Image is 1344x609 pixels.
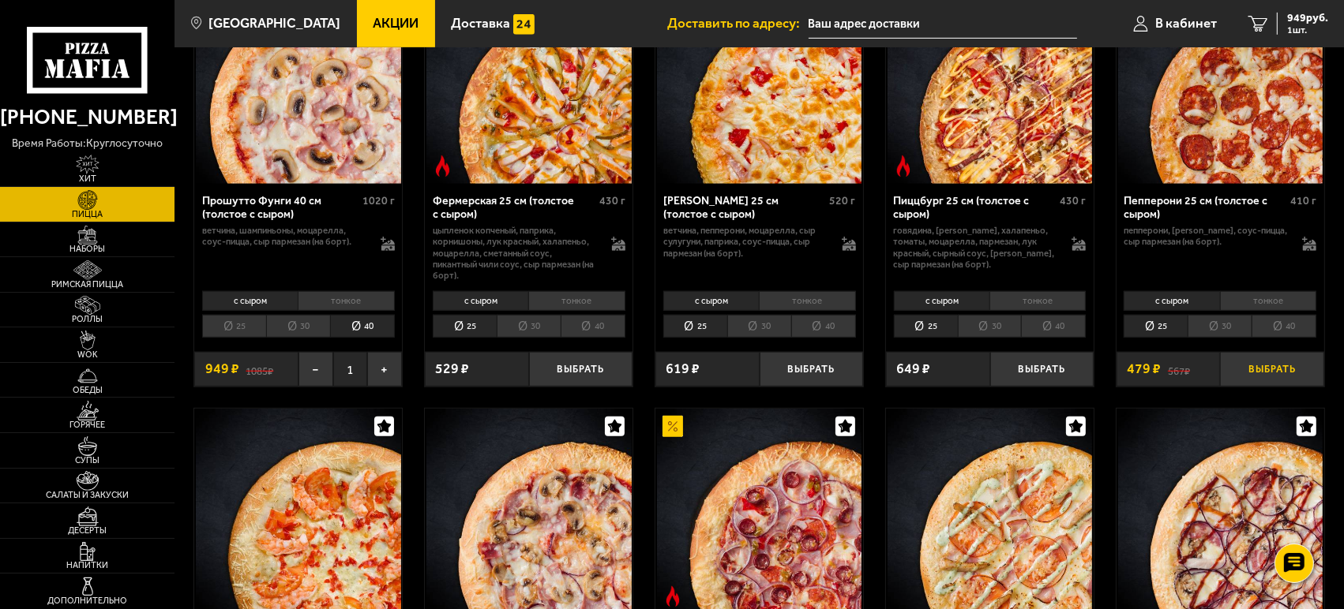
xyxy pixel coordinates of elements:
[1290,194,1316,207] span: 410 г
[663,225,828,259] p: ветчина, пепперони, моцарелла, сыр сулугуни, паприка, соус-пицца, сыр пармезан (на борт).
[433,225,597,281] p: цыпленок копченый, паприка, корнишоны, лук красный, халапеньо, моцарелла, сметанный соус, пикантн...
[205,362,239,376] span: 949 ₽
[528,291,625,311] li: тонкое
[362,194,395,207] span: 1020 г
[1155,17,1217,30] span: В кабинет
[435,362,469,376] span: 529 ₽
[894,225,1058,270] p: говядина, [PERSON_NAME], халапеньо, томаты, моцарелла, пармезан, лук красный, сырный соус, [PERSO...
[367,352,402,386] button: +
[1021,315,1086,338] li: 40
[330,315,395,338] li: 40
[1127,362,1161,376] span: 479 ₽
[1188,315,1252,338] li: 30
[202,315,266,338] li: 25
[1060,194,1086,207] span: 430 г
[958,315,1022,338] li: 30
[830,194,856,207] span: 520 г
[333,352,368,386] span: 1
[989,291,1086,311] li: тонкое
[663,315,727,338] li: 25
[1124,291,1219,311] li: с сыром
[663,586,684,607] img: Острое блюдо
[663,194,826,221] div: [PERSON_NAME] 25 см (толстое с сыром)
[666,362,700,376] span: 619 ₽
[727,315,791,338] li: 30
[1124,315,1188,338] li: 25
[373,17,419,30] span: Акции
[246,362,273,376] s: 1085 ₽
[433,315,497,338] li: 25
[894,291,989,311] li: с сыром
[791,315,856,338] li: 40
[513,14,535,35] img: 15daf4d41897b9f0e9f617042186c801.svg
[1220,352,1324,386] button: Выбрать
[663,291,759,311] li: с сыром
[266,315,330,338] li: 30
[809,9,1077,39] input: Ваш адрес доставки
[202,194,359,221] div: Прошутто Фунги 40 см (толстое с сыром)
[433,194,595,221] div: Фермерская 25 см (толстое с сыром)
[298,291,394,311] li: тонкое
[433,291,528,311] li: с сыром
[663,416,684,437] img: Акционный
[1220,291,1316,311] li: тонкое
[1168,362,1190,376] s: 567 ₽
[202,225,366,247] p: ветчина, шампиньоны, моцарелла, соус-пицца, сыр пармезан (на борт).
[1287,25,1328,35] span: 1 шт.
[990,352,1094,386] button: Выбрать
[599,194,625,207] span: 430 г
[894,315,958,338] li: 25
[497,315,561,338] li: 30
[298,352,333,386] button: −
[759,291,855,311] li: тонкое
[451,17,510,30] span: Доставка
[529,352,633,386] button: Выбрать
[208,17,340,30] span: [GEOGRAPHIC_DATA]
[1252,315,1316,338] li: 40
[893,155,914,177] img: Острое блюдо
[1124,225,1288,247] p: пепперони, [PERSON_NAME], соус-пицца, сыр пармезан (на борт).
[432,155,453,177] img: Острое блюдо
[668,17,809,30] span: Доставить по адресу:
[894,194,1057,221] div: Пиццбург 25 см (толстое с сыром)
[760,352,864,386] button: Выбрать
[202,291,298,311] li: с сыром
[1124,194,1286,221] div: Пепперони 25 см (толстое с сыром)
[896,362,930,376] span: 649 ₽
[561,315,625,338] li: 40
[1287,13,1328,24] span: 949 руб.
